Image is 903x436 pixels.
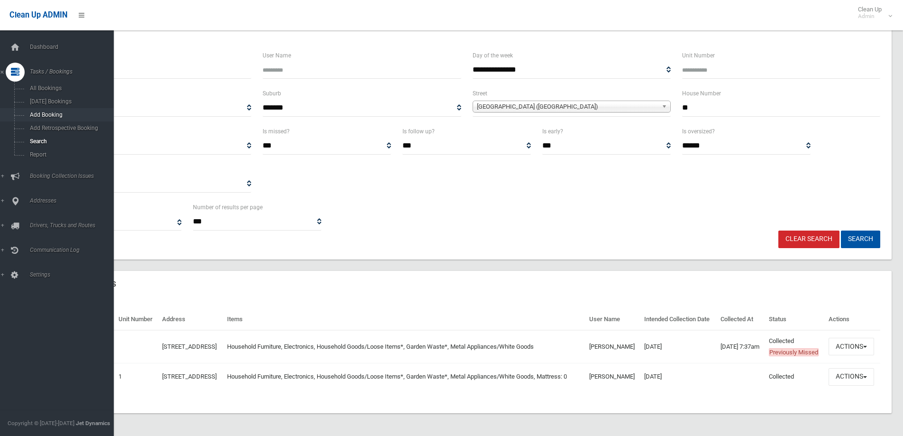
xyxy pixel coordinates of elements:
th: Items [223,309,585,330]
label: Unit Number [682,50,715,61]
span: Dashboard [27,44,121,50]
span: Search [27,138,113,145]
a: [STREET_ADDRESS] [162,343,217,350]
td: [DATE] 7:37am [717,330,765,363]
td: Collected [765,363,825,390]
td: [PERSON_NAME] [585,363,641,390]
td: 1 [115,363,158,390]
button: Actions [829,368,874,386]
span: Copyright © [DATE]-[DATE] [8,420,74,427]
label: House Number [682,88,721,99]
td: Household Furniture, Electronics, Household Goods/Loose Items*, Garden Waste*, Metal Appliances/W... [223,363,585,390]
span: Add Booking [27,111,113,118]
strong: Jet Dynamics [76,420,110,427]
td: [PERSON_NAME] [585,330,641,363]
span: [GEOGRAPHIC_DATA] ([GEOGRAPHIC_DATA]) [477,101,658,112]
label: Is follow up? [402,126,435,137]
a: Clear Search [778,231,839,248]
td: Household Furniture, Electronics, Household Goods/Loose Items*, Garden Waste*, Metal Appliances/W... [223,330,585,363]
span: Drivers, Trucks and Routes [27,222,121,229]
th: Collected At [717,309,765,330]
label: User Name [263,50,291,61]
th: Unit Number [115,309,158,330]
label: Day of the week [473,50,513,61]
span: Settings [27,271,121,278]
span: Booking Collection Issues [27,173,121,179]
button: Actions [829,338,874,355]
label: Is oversized? [682,126,715,137]
td: [DATE] [640,330,717,363]
span: Previously Missed [769,348,819,356]
td: [DATE] [640,363,717,390]
label: Is missed? [263,126,290,137]
span: Clean Up ADMIN [9,10,67,19]
span: Addresses [27,197,121,204]
span: Clean Up [853,6,891,20]
a: [STREET_ADDRESS] [162,373,217,380]
span: Communication Log [27,247,121,253]
th: Intended Collection Date [640,309,717,330]
th: Address [158,309,223,330]
span: [DATE] Bookings [27,98,113,105]
label: Is early? [542,126,563,137]
label: Street [473,88,487,99]
label: Number of results per page [193,202,263,213]
label: Suburb [263,88,281,99]
small: Admin [858,13,882,20]
span: Tasks / Bookings [27,68,121,75]
button: Search [841,231,880,248]
td: Collected [765,330,825,363]
th: Status [765,309,825,330]
th: Actions [825,309,880,330]
span: Report [27,151,113,158]
th: User Name [585,309,641,330]
span: Add Retrospective Booking [27,125,113,131]
span: All Bookings [27,85,113,92]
